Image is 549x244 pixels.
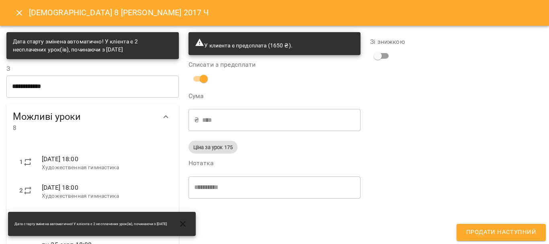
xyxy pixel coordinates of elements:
[188,144,238,151] span: Ціна за урок 175
[19,186,23,195] label: 2
[188,62,361,68] label: Списати з предсплати
[13,111,156,123] span: Можливі уроки
[457,224,546,241] button: Продати наступний
[13,123,156,133] span: 8
[19,157,23,167] label: 1
[194,115,199,125] p: ₴
[29,6,209,19] h6: [DEMOGRAPHIC_DATA] 8 [PERSON_NAME] 2017 Ч
[156,107,176,127] button: Show more
[466,227,536,238] span: Продати наступний
[14,221,167,227] span: Дата старту змінена автоматично! У клієнта є 2 несплачених урок(ів), починаючи з [DATE]
[188,160,361,166] label: Нотатка
[42,184,78,191] span: [DATE] 18:00
[10,3,29,23] button: Close
[370,39,543,45] label: Зі знижкою
[188,93,361,99] label: Сума
[6,66,179,72] label: З
[13,35,172,57] div: Дата старту змінена автоматично! У клієнта є 2 несплачених урок(ів), починаючи з [DATE]
[42,164,166,172] p: Художественная гимнастика
[42,155,78,163] span: [DATE] 18:00
[42,192,166,200] p: Художественная гимнастика
[195,42,293,49] span: У клиента є предсплата (1650 ₴).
